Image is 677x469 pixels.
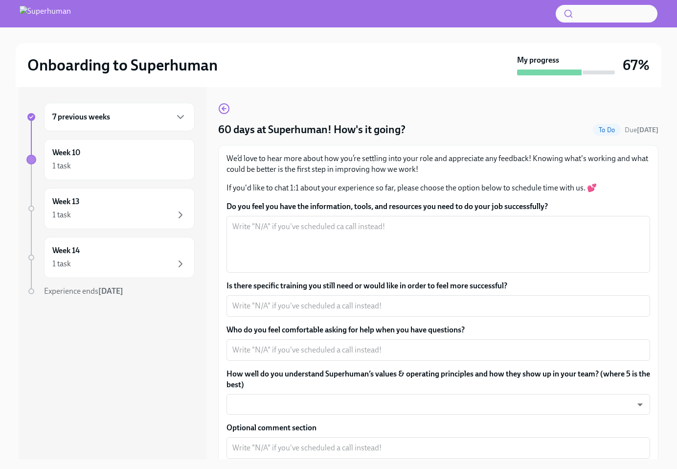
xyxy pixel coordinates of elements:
a: Week 141 task [26,237,195,278]
p: We’d love to hear more about how you’re settling into your role and appreciate any feedback! Know... [226,153,650,175]
img: Superhuman [20,6,71,22]
a: Week 131 task [26,188,195,229]
h6: Week 13 [52,196,80,207]
h2: Onboarding to Superhuman [27,55,218,75]
div: 1 task [52,258,71,269]
label: How well do you understand Superhuman’s values & operating principles and how they show up in you... [226,369,650,390]
div: 7 previous weeks [44,103,195,131]
div: 1 task [52,210,71,220]
h6: Week 14 [52,245,80,256]
label: Do you feel you have the information, tools, and resources you need to do your job successfully? [226,201,650,212]
div: 1 task [52,161,71,171]
span: September 3rd, 2025 09:00 [625,125,658,135]
p: If you'd like to chat 1:1 about your experience so far, please choose the option below to schedul... [226,183,650,193]
h4: 60 days at Superhuman! How's it going? [218,122,406,137]
label: Optional comment section [226,422,650,433]
strong: My progress [517,55,559,66]
h6: Week 10 [52,147,80,158]
label: Who do you feel comfortable asking for help when you have questions? [226,325,650,335]
strong: [DATE] [637,126,658,134]
div: ​ [226,394,650,415]
h3: 67% [623,56,650,74]
a: Week 101 task [26,139,195,180]
span: Experience ends [44,286,123,296]
label: Is there specific training you still need or would like in order to feel more successful? [226,281,650,291]
span: To Do [593,126,621,134]
strong: [DATE] [98,286,123,296]
h6: 7 previous weeks [52,112,110,122]
span: Due [625,126,658,134]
